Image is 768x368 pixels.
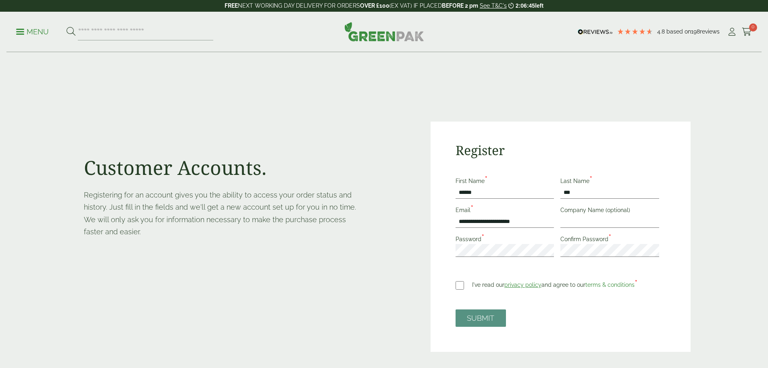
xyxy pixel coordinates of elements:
[578,29,613,35] img: REVIEWS.io
[504,282,541,288] span: privacy policy
[344,22,424,41] img: GreenPak Supplies
[589,174,593,185] abbr: required
[225,2,238,9] strong: FREE
[456,236,488,245] label: Password
[516,2,535,9] span: 2:06:45
[16,27,49,37] p: Menu
[84,189,356,238] p: Registering for an account gives you the ability to access your order status and history. Just fi...
[700,28,720,35] span: reviews
[481,232,485,244] abbr: required
[360,2,389,9] strong: OVER £100
[456,309,506,327] button: SUBMIT
[608,232,612,244] abbr: required
[585,282,635,288] span: terms & conditions
[617,28,653,35] div: 4.79 Stars
[727,28,737,36] i: My Account
[742,28,752,36] i: Cart
[485,174,488,185] abbr: required
[560,236,615,245] label: Confirm Password
[480,2,507,9] a: See T&C's
[470,203,474,214] abbr: required
[472,276,638,291] label: I've read our and agree to our
[456,143,666,158] h2: Register
[456,207,477,216] label: Email
[16,27,49,35] a: Menu
[635,278,638,289] abbr: required
[691,28,700,35] span: 198
[456,178,491,187] label: First Name
[560,207,633,216] label: Company Name (optional)
[742,26,752,38] a: 0
[560,178,596,187] label: Last Name
[535,2,543,9] span: left
[442,2,478,9] strong: BEFORE 2 pm
[666,28,691,35] span: Based on
[84,156,356,179] h1: Customer Accounts.
[749,23,757,32] span: 0
[657,28,666,35] span: 4.8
